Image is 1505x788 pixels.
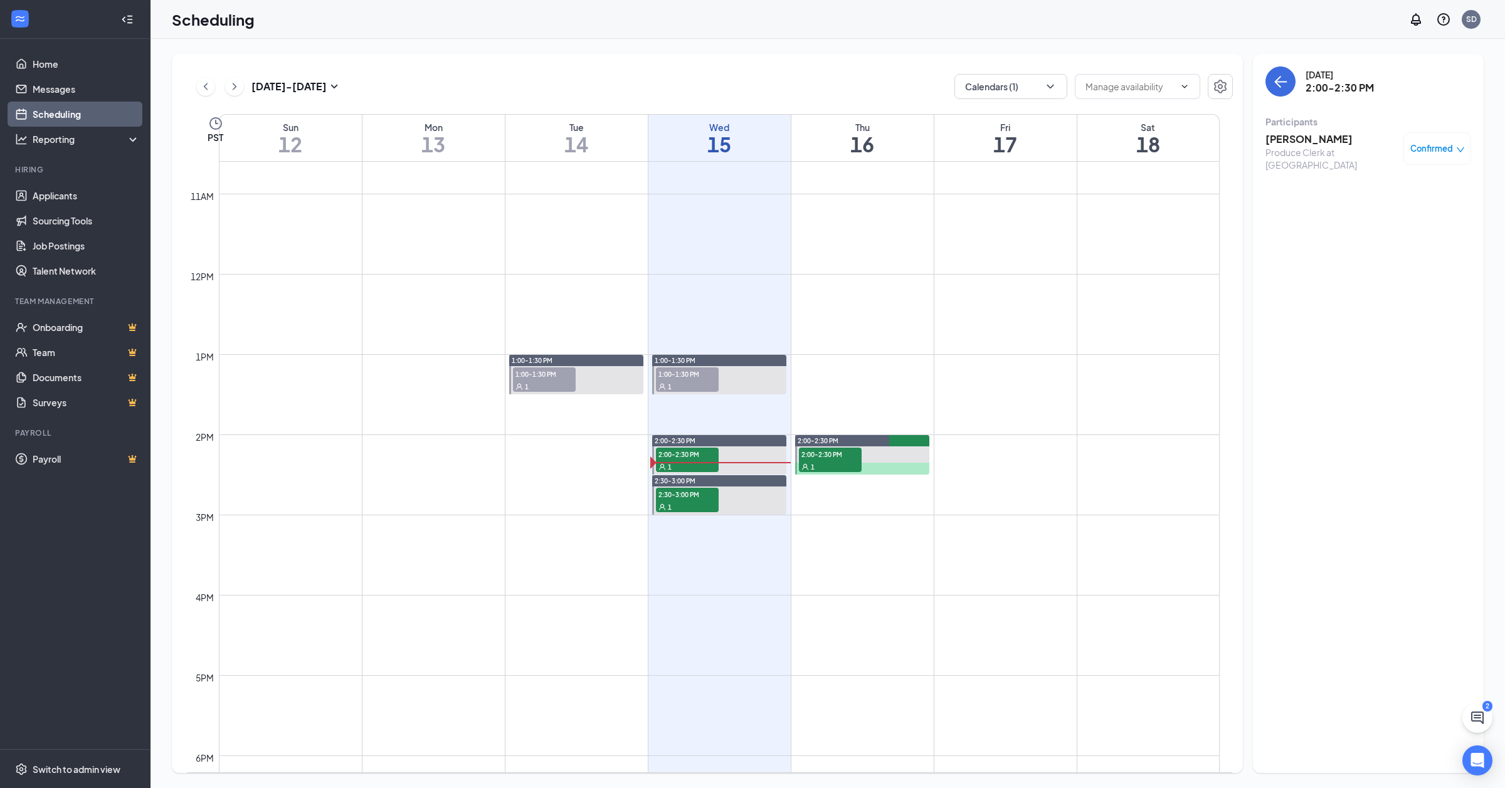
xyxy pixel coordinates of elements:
span: 1:00-1:30 PM [656,367,719,380]
svg: User [658,503,666,511]
svg: User [658,463,666,471]
span: 2:30-3:00 PM [655,476,695,485]
svg: WorkstreamLogo [14,13,26,25]
span: 2:00-2:30 PM [798,436,838,445]
a: TeamCrown [33,340,140,365]
button: ChevronRight [225,77,244,96]
a: October 13, 2025 [362,115,505,161]
span: down [1456,145,1465,154]
svg: Notifications [1408,12,1423,27]
a: October 17, 2025 [934,115,1077,161]
div: Payroll [15,428,137,438]
a: Messages [33,76,140,102]
a: PayrollCrown [33,446,140,471]
span: 2:30-3:00 PM [656,488,719,500]
svg: QuestionInfo [1436,12,1451,27]
span: 2:00-2:30 PM [655,436,695,445]
h3: 2:00-2:30 PM [1306,81,1374,95]
div: 11am [188,189,216,203]
div: Participants [1265,115,1471,128]
div: [DATE] [1306,68,1374,81]
div: Thu [791,121,934,134]
span: 1:00-1:30 PM [513,367,576,380]
div: Reporting [33,133,140,145]
div: Fri [934,121,1077,134]
div: Sat [1077,121,1220,134]
a: Scheduling [33,102,140,127]
a: DocumentsCrown [33,365,140,390]
input: Manage availability [1085,80,1175,93]
span: 1 [668,503,672,512]
svg: ChevronDown [1044,80,1057,93]
h1: 18 [1077,134,1220,155]
svg: User [801,463,809,471]
div: Produce Clerk at [GEOGRAPHIC_DATA] [1265,146,1397,171]
a: Home [33,51,140,76]
svg: User [515,383,523,391]
a: October 12, 2025 [219,115,362,161]
div: SD [1466,14,1477,24]
a: October 14, 2025 [505,115,648,161]
div: 1pm [193,350,216,364]
div: Tue [505,121,648,134]
button: Calendars (1)ChevronDown [954,74,1067,99]
div: 5pm [193,671,216,685]
svg: ChatActive [1470,710,1485,725]
div: Mon [362,121,505,134]
h1: 15 [648,134,791,155]
div: Wed [648,121,791,134]
div: Open Intercom Messenger [1462,745,1492,775]
a: Job Postings [33,233,140,258]
h1: 17 [934,134,1077,155]
div: 6pm [193,751,216,765]
span: 1 [811,463,815,471]
a: Applicants [33,183,140,208]
div: Team Management [15,296,137,307]
h3: [DATE] - [DATE] [251,80,327,93]
a: Sourcing Tools [33,208,140,233]
h3: [PERSON_NAME] [1265,132,1397,146]
span: 1:00-1:30 PM [512,356,552,365]
a: SurveysCrown [33,390,140,415]
svg: ArrowLeft [1273,74,1288,89]
h1: 12 [219,134,362,155]
span: 1:00-1:30 PM [655,356,695,365]
svg: Clock [208,116,223,131]
a: October 16, 2025 [791,115,934,161]
svg: Collapse [121,13,134,26]
a: OnboardingCrown [33,315,140,340]
span: 1 [668,463,672,471]
h1: 13 [362,134,505,155]
svg: SmallChevronDown [327,79,342,94]
div: 12pm [188,270,216,283]
button: ChevronLeft [196,77,215,96]
a: Talent Network [33,258,140,283]
button: ChatActive [1462,703,1492,733]
div: Sun [219,121,362,134]
div: 2 [1482,701,1492,712]
span: PST [208,131,223,144]
div: Switch to admin view [33,763,120,775]
h1: 14 [505,134,648,155]
span: 1 [668,382,672,391]
h1: Scheduling [172,9,255,30]
div: 2pm [193,430,216,444]
span: 2:00-2:30 PM [656,448,719,460]
svg: ChevronRight [228,79,241,94]
a: October 18, 2025 [1077,115,1220,161]
a: October 15, 2025 [648,115,791,161]
span: Confirmed [1410,142,1453,155]
h1: 16 [791,134,934,155]
button: Settings [1208,74,1233,99]
span: 2:00-2:30 PM [799,448,862,460]
svg: ChevronLeft [199,79,212,94]
div: 3pm [193,510,216,524]
svg: Analysis [15,133,28,145]
svg: User [658,383,666,391]
svg: ChevronDown [1180,81,1190,92]
svg: Settings [15,763,28,775]
svg: Settings [1213,79,1228,94]
span: 1 [525,382,529,391]
div: 4pm [193,591,216,604]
